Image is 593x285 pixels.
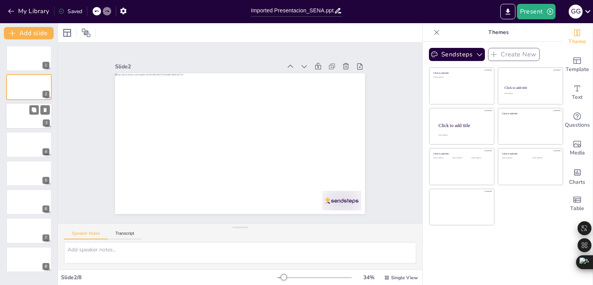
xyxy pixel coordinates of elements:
[29,105,39,114] button: Duplicate Slide
[443,23,554,42] p: Themes
[565,121,590,129] span: Questions
[40,249,49,258] button: Delete Slide
[6,5,53,17] button: My Library
[40,192,49,201] button: Delete Slide
[29,48,39,57] button: Duplicate Slide
[570,204,584,213] span: Table
[40,163,49,172] button: Delete Slide
[29,163,39,172] button: Duplicate Slide
[502,112,557,115] div: Click to add title
[570,149,585,157] span: Media
[42,234,49,241] div: 7
[569,4,583,19] button: G G
[562,134,593,162] div: Add images, graphics, shapes or video
[40,76,49,86] button: Delete Slide
[562,23,593,51] div: Change the overall theme
[6,103,52,129] div: 3
[391,275,418,281] span: Single View
[434,153,489,155] div: Click to add title
[42,148,49,155] div: 4
[40,220,49,229] button: Delete Slide
[6,218,52,243] div: 7
[434,76,489,78] div: Click to add text
[29,192,39,201] button: Duplicate Slide
[6,161,52,186] div: 5
[43,119,50,126] div: 3
[42,205,49,212] div: 6
[40,48,49,57] button: Delete Slide
[108,231,142,239] button: Transcript
[562,190,593,218] div: Add a table
[500,4,515,19] button: Export to PowerPoint
[6,189,52,215] div: 6
[434,72,489,75] div: Click to add title
[6,132,52,157] div: 4
[562,107,593,134] div: Get real-time input from your audience
[61,27,73,39] div: Layout
[42,91,49,98] div: 2
[6,74,52,100] div: 2
[471,157,489,159] div: Click to add text
[532,157,557,159] div: Click to add text
[488,48,540,61] button: Create New
[6,46,52,71] div: 1
[42,263,49,270] div: 8
[40,134,49,143] button: Delete Slide
[439,134,487,136] div: Click to add body
[359,274,378,281] div: 34 %
[81,28,91,37] span: Position
[42,177,49,184] div: 5
[4,27,54,39] button: Add slide
[29,249,39,258] button: Duplicate Slide
[502,153,557,155] div: Click to add title
[251,5,334,16] input: Insert title
[439,122,488,128] div: Click to add title
[562,51,593,79] div: Add ready made slides
[452,157,470,159] div: Click to add text
[517,4,556,19] button: Present
[58,8,82,15] div: Saved
[434,157,451,159] div: Click to add text
[505,86,556,90] div: Click to add title
[568,37,586,46] span: Theme
[569,178,585,187] span: Charts
[504,93,556,95] div: Click to add text
[569,5,583,19] div: G G
[429,48,485,61] button: Sendsteps
[29,76,39,86] button: Duplicate Slide
[42,62,49,69] div: 1
[502,157,527,159] div: Click to add text
[562,162,593,190] div: Add charts and graphs
[64,231,108,239] button: Speaker Notes
[566,65,589,74] span: Template
[61,274,278,281] div: Slide 2 / 8
[572,93,583,102] span: Text
[29,220,39,229] button: Duplicate Slide
[41,105,50,114] button: Delete Slide
[562,79,593,107] div: Add text boxes
[29,134,39,143] button: Duplicate Slide
[6,247,52,272] div: 8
